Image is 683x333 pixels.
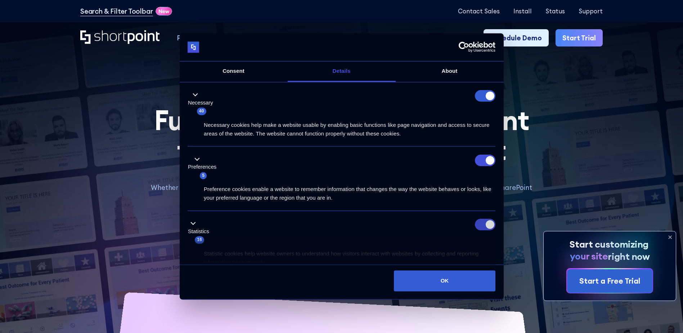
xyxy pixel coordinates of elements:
[390,33,412,43] div: Pricing
[288,61,396,82] a: Details
[197,108,206,115] span: 40
[289,33,321,43] div: Company
[188,155,221,180] button: Preferences (5)
[394,270,495,291] button: OK
[280,29,329,46] a: Company
[195,236,204,244] span: 16
[381,29,421,46] a: Pricing
[200,172,207,179] span: 5
[567,269,652,293] a: Start a Free Trial
[188,90,217,116] button: Necessary (40)
[80,6,153,16] a: Search & Filter Toolbar
[188,180,495,203] div: Preference cookies enable a website to remember information that changes the way the website beha...
[142,172,542,203] p: Transform your Intranet with SharePoint Templates! Whether you're looking to improve the function...
[188,115,495,138] div: Necessary cookies help make a website usable by enabling basic functions like page navigation and...
[180,61,288,82] a: Consent
[188,163,216,172] label: Preferences
[338,33,373,43] div: Resources
[220,33,272,43] div: Why ShortPoint
[188,244,495,267] div: Statistic cookies help website owners to understand how visitors interact with websites by collec...
[329,29,381,46] a: Resources
[545,8,565,14] a: Status
[396,61,504,82] a: About
[212,29,280,46] a: Why ShortPoint
[458,8,500,14] a: Contact Sales
[579,8,603,14] a: Support
[142,85,542,92] h1: SHAREPOINT INTRANET TEMPLATES
[168,29,212,46] a: Product
[188,219,214,244] button: Statistics (16)
[188,227,209,236] label: Statistics
[177,33,203,43] div: Product
[188,41,199,53] img: logo
[432,42,495,53] a: Usercentrics Cookiebot - opens in a new window
[556,29,603,46] a: Start Trial
[484,29,549,46] a: Schedule Demo
[579,275,640,287] div: Start a Free Trial
[154,103,529,167] span: Fully customizable SharePoint templates with ShortPoint
[513,8,532,14] a: Install
[188,99,213,107] label: Necessary
[80,30,160,45] a: Home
